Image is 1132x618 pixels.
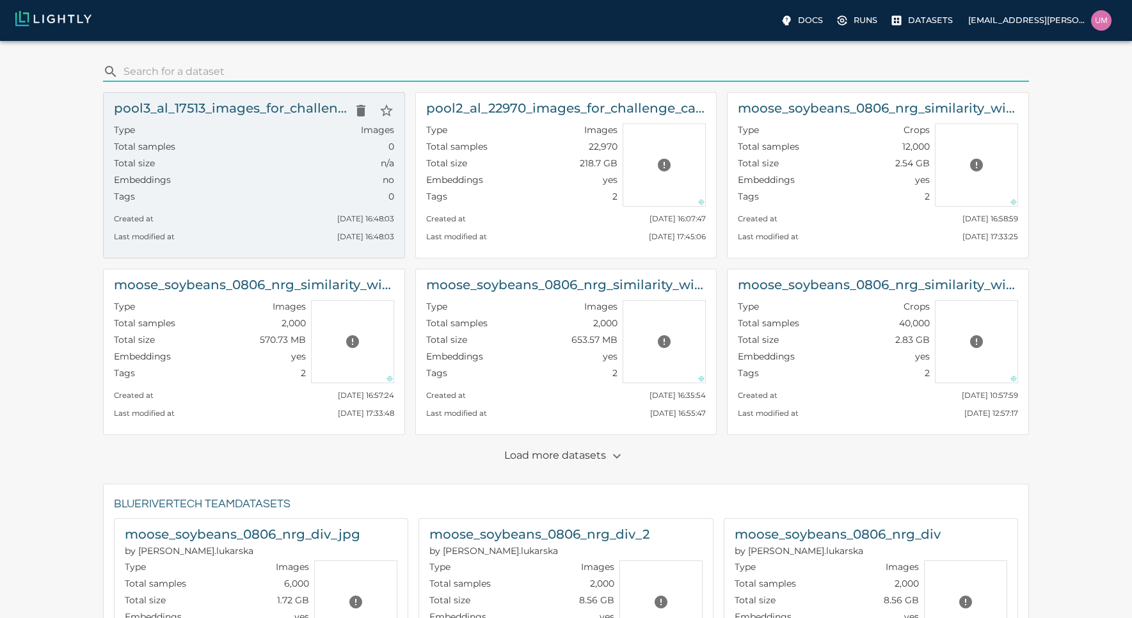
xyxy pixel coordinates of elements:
[301,367,306,379] p: 2
[426,157,467,170] p: Total size
[114,495,1019,514] h6: BlueRiverTech team Datasets
[886,560,919,573] p: Images
[964,409,1018,418] small: [DATE] 12:57:17
[114,157,155,170] p: Total size
[415,269,717,435] a: moose_soybeans_0806_nrg_similarity_with_less_tiling_2000_wo_tile_diversityTypeImagesTotal samples...
[114,98,348,118] h6: pool3_al_17513_images_for_challenge_case_mining
[125,560,146,573] p: Type
[429,545,558,557] span: silvana.lukarska@bluerivertech.com (BlueRiverTech)
[114,190,135,203] p: Tags
[738,140,799,153] p: Total samples
[735,524,941,544] h6: moose_soybeans_0806_nrg_div
[968,14,1086,26] p: [EMAIL_ADDRESS][PERSON_NAME][DOMAIN_NAME]
[426,274,706,295] h6: moose_soybeans_0806_nrg_similarity_with_less_tiling_2000_wo_tile_diversity
[337,232,394,241] small: [DATE] 16:48:03
[114,333,155,346] p: Total size
[125,594,166,606] p: Total size
[963,6,1117,35] label: [EMAIL_ADDRESS][PERSON_NAME][DOMAIN_NAME]uma.govindarajan@bluerivertech.com
[340,329,365,354] button: Preview cannot be loaded. Please ensure the datasource is configured correctly and that the refer...
[114,173,171,186] p: Embeddings
[388,190,394,203] p: 0
[908,14,953,26] p: Datasets
[343,589,369,615] button: Preview cannot be loaded. Please ensure the datasource is configured correctly and that the refer...
[651,152,677,178] button: Preview cannot be loaded. Please ensure the datasource is configured correctly and that the refer...
[590,577,614,590] p: 2,000
[962,232,1018,241] small: [DATE] 17:33:25
[650,214,706,223] small: [DATE] 16:07:47
[114,367,135,379] p: Tags
[388,140,394,153] p: 0
[915,350,930,363] p: yes
[738,98,1018,118] h6: moose_soybeans_0806_nrg_similarity_with_less_tiling_2000_with_tile_diversity-crops-tiling-task-1
[291,350,306,363] p: yes
[649,232,706,241] small: [DATE] 17:45:06
[580,157,618,170] p: 218.7 GB
[114,274,394,295] h6: moose_soybeans_0806_nrg_similarity_with_less_tiling_2000_with_tile_diversity
[738,317,799,329] p: Total samples
[415,92,717,258] a: pool2_al_22970_images_for_challenge_case_miningTypeImagesTotal samples22,970Total size218.7 GBEmb...
[854,14,877,26] p: Runs
[277,594,309,606] p: 1.72 GB
[738,350,795,363] p: Embeddings
[426,367,447,379] p: Tags
[426,317,488,329] p: Total samples
[426,333,467,346] p: Total size
[426,391,466,400] small: Created at
[260,333,306,346] p: 570.73 MB
[589,140,618,153] p: 22,970
[727,269,1029,435] a: moose_soybeans_0806_nrg_similarity_with_more_tiling_2000_tile_diversity-crops-tiling-task-1TypeCr...
[738,333,779,346] p: Total size
[114,317,175,329] p: Total samples
[612,367,618,379] p: 2
[738,157,779,170] p: Total size
[426,232,487,241] small: Last modified at
[738,123,759,136] p: Type
[735,545,863,557] span: silvana.lukarska@bluerivertech.com (BlueRiverTech)
[584,123,618,136] p: Images
[612,190,618,203] p: 2
[338,391,394,400] small: [DATE] 16:57:24
[738,391,777,400] small: Created at
[426,409,487,418] small: Last modified at
[348,98,374,123] button: Delete dataset
[738,274,1018,295] h6: moose_soybeans_0806_nrg_similarity_with_more_tiling_2000_tile_diversity-crops-tiling-task-1
[650,409,706,418] small: [DATE] 16:55:47
[103,92,405,258] a: pool3_al_17513_images_for_challenge_case_miningDelete datasetStar datasetTypeImagesTotal samples0...
[426,173,483,186] p: Embeddings
[114,140,175,153] p: Total samples
[603,350,618,363] p: yes
[735,560,756,573] p: Type
[895,157,930,170] p: 2.54 GB
[426,214,466,223] small: Created at
[124,61,1024,82] input: search
[282,317,306,329] p: 2,000
[429,524,650,544] h6: moose_soybeans_0806_nrg_div_2
[777,10,828,31] label: Docs
[383,173,394,186] p: no
[426,123,447,136] p: Type
[925,367,930,379] p: 2
[125,545,253,557] span: silvana.lukarska@bluerivertech.com (BlueRiverTech)
[915,173,930,186] p: yes
[114,300,135,313] p: Type
[114,123,135,136] p: Type
[426,190,447,203] p: Tags
[648,589,674,615] button: Preview cannot be loaded. Please ensure the datasource is configured correctly and that the refer...
[125,577,186,590] p: Total samples
[738,232,799,241] small: Last modified at
[738,173,795,186] p: Embeddings
[603,173,618,186] p: yes
[902,140,930,153] p: 12,000
[962,214,1018,223] small: [DATE] 16:58:59
[381,157,394,170] p: n/a
[738,214,777,223] small: Created at
[504,445,628,467] p: Load more datasets
[429,560,450,573] p: Type
[15,11,92,26] img: Lightly
[738,300,759,313] p: Type
[593,317,618,329] p: 2,000
[738,409,799,418] small: Last modified at
[125,524,360,544] h6: moose_soybeans_0806_nrg_div_jpg
[833,10,882,31] a: Runs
